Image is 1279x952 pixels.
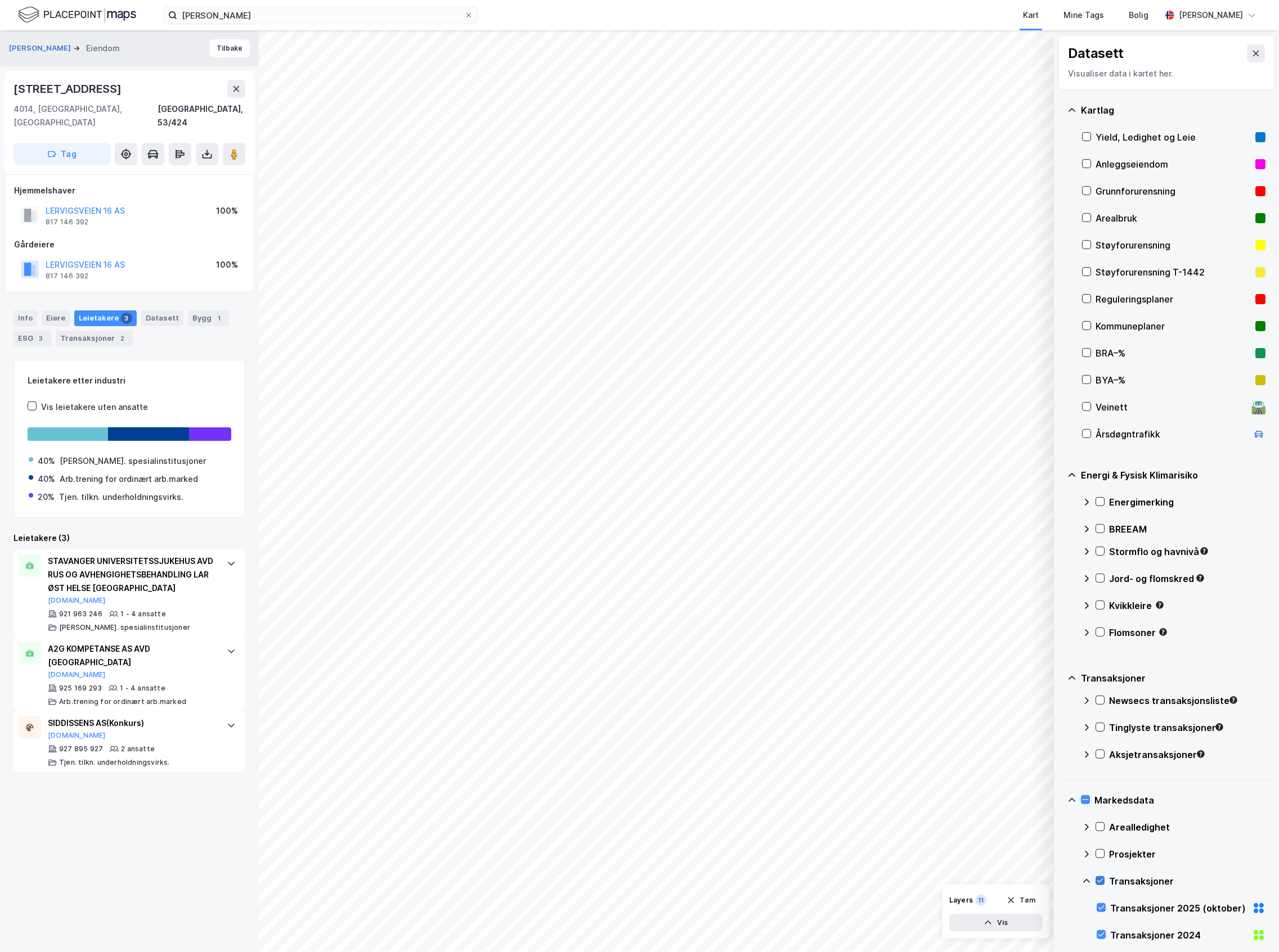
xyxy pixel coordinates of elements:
[74,310,137,326] div: Leietakere
[1063,8,1104,22] div: Mine Tags
[1223,898,1279,952] iframe: Chat Widget
[59,623,190,632] div: [PERSON_NAME]. spesialinstitusjoner
[1214,722,1224,732] div: Tooltip anchor
[41,400,148,414] div: Vis leietakere uten ansatte
[1195,573,1205,583] div: Tooltip anchor
[46,218,88,227] div: 817 146 392
[60,454,206,468] div: [PERSON_NAME]. spesialinstitusjoner
[60,472,198,486] div: Arb.trening for ordinært arb.marked
[1096,184,1251,198] div: Grunnforurensning
[1109,694,1265,707] div: Newsecs transaksjonsliste
[120,684,165,693] div: 1 - 4 ansatte
[48,716,216,730] div: SIDDISSENS AS (Konkurs)
[38,490,55,504] div: 20%
[1109,874,1265,888] div: Transaksjoner
[121,313,132,324] div: 3
[59,490,183,504] div: Tjen. tilkn. underholdningsvirks.
[1096,346,1251,360] div: BRA–%
[117,333,128,344] div: 2
[216,258,238,272] div: 100%
[1199,546,1209,556] div: Tooltip anchor
[1068,44,1124,62] div: Datasett
[1096,211,1251,225] div: Arealbruk
[177,7,464,24] input: Søk på adresse, matrikkel, gårdeiere, leietakere eller personer
[1109,820,1265,834] div: Arealledighet
[975,895,986,906] div: 11
[1094,793,1265,807] div: Markedsdata
[1196,749,1206,759] div: Tooltip anchor
[1096,373,1251,387] div: BYA–%
[28,374,231,387] div: Leietakere etter industri
[188,310,230,326] div: Bygg
[1109,522,1265,536] div: BREEAM
[86,42,120,55] div: Eiendom
[1081,468,1265,482] div: Energi & Fysisk Klimarisiko
[9,43,73,54] button: [PERSON_NAME]
[214,313,225,324] div: 1
[1228,695,1238,705] div: Tooltip anchor
[48,596,106,605] button: [DOMAIN_NAME]
[1096,319,1251,333] div: Kommuneplaner
[1081,671,1265,685] div: Transaksjoner
[18,5,136,25] img: logo.f888ab2527a4732fd821a326f86c7f29.svg
[59,758,170,767] div: Tjen. tilkn. underholdningsvirks.
[35,333,47,344] div: 3
[1096,292,1251,306] div: Reguleringsplaner
[949,896,973,905] div: Layers
[158,102,245,129] div: [GEOGRAPHIC_DATA], 53/424
[14,80,124,98] div: [STREET_ADDRESS]
[1081,103,1265,117] div: Kartlag
[1179,8,1243,22] div: [PERSON_NAME]
[14,184,245,197] div: Hjemmelshaver
[1096,427,1247,441] div: Årsdøgntrafikk
[1109,495,1265,509] div: Energimerking
[14,310,37,326] div: Info
[1096,265,1251,279] div: Støyforurensning T-1442
[14,143,110,165] button: Tag
[48,670,106,679] button: [DOMAIN_NAME]
[48,642,216,669] div: A2G KOMPETANSE AS AVD [GEOGRAPHIC_DATA]
[59,684,102,693] div: 925 169 293
[42,310,70,326] div: Eiere
[59,610,102,619] div: 921 963 246
[949,914,1043,932] button: Vis
[46,272,88,281] div: 817 146 392
[1096,400,1247,414] div: Veinett
[1096,238,1251,252] div: Støyforurensning
[1223,898,1279,952] div: Kontrollprogram for chat
[56,331,133,346] div: Transaksjoner
[1129,8,1148,22] div: Bolig
[1109,626,1265,639] div: Flomsoner
[1109,721,1265,734] div: Tinglyste transaksjoner
[48,731,106,740] button: [DOMAIN_NAME]
[1109,748,1265,761] div: Aksjetransaksjoner
[1096,157,1251,171] div: Anleggseiendom
[1096,130,1251,144] div: Yield, Ledighet og Leie
[59,745,103,754] div: 927 895 927
[1155,600,1165,610] div: Tooltip anchor
[1109,599,1265,612] div: Kvikkleire
[1110,901,1247,915] div: Transaksjoner 2025 (oktober)
[14,531,245,545] div: Leietakere (3)
[59,697,186,706] div: Arb.trening for ordinært arb.marked
[999,891,1043,909] button: Tøm
[1251,400,1267,414] div: 🛣️
[209,39,250,57] button: Tilbake
[14,238,245,251] div: Gårdeiere
[121,745,155,754] div: 2 ansatte
[1109,847,1265,861] div: Prosjekter
[38,454,55,468] div: 40%
[216,204,238,218] div: 100%
[38,472,55,486] div: 40%
[1110,928,1247,942] div: Transaksjoner 2024
[1109,545,1265,558] div: Stormflo og havnivå
[14,331,51,346] div: ESG
[141,310,183,326] div: Datasett
[1068,67,1265,80] div: Visualiser data i kartet her.
[1109,572,1265,585] div: Jord- og flomskred
[120,610,166,619] div: 1 - 4 ansatte
[14,102,158,129] div: 4014, [GEOGRAPHIC_DATA], [GEOGRAPHIC_DATA]
[1023,8,1039,22] div: Kart
[48,554,216,595] div: STAVANGER UNIVERSITETSSJUKEHUS AVD RUS OG AVHENGIGHETSBEHANDLING LAR ØST HELSE [GEOGRAPHIC_DATA]
[1158,627,1168,637] div: Tooltip anchor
